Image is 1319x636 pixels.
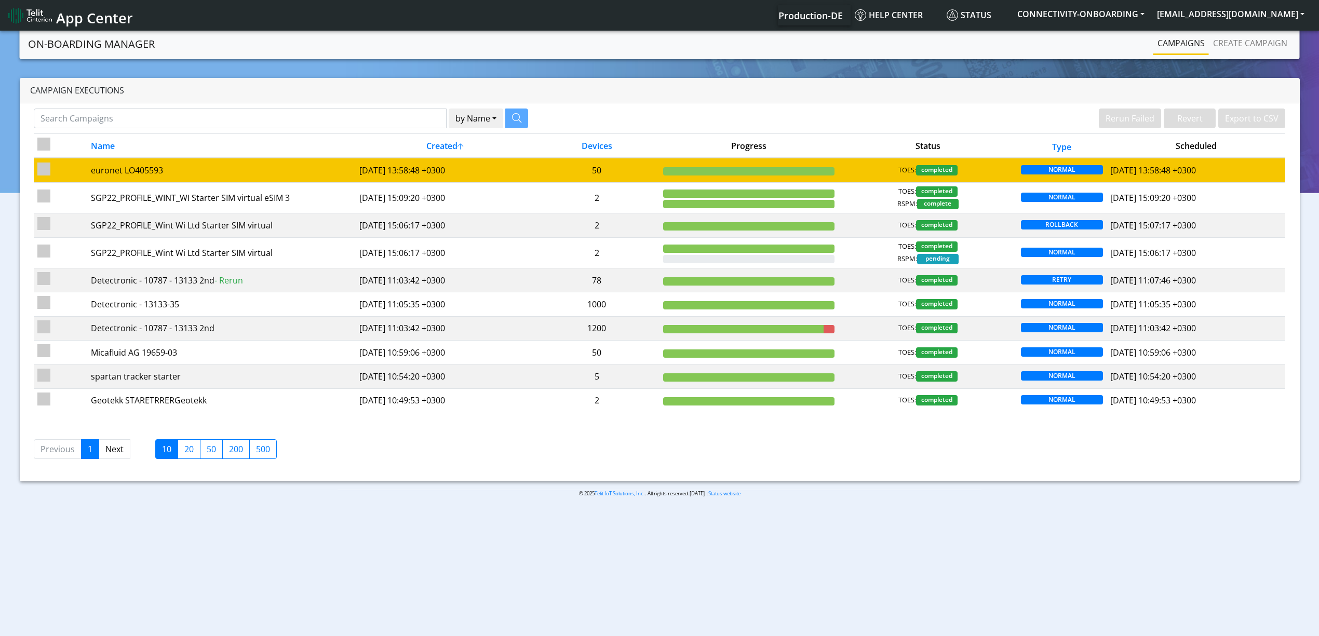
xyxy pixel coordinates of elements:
[1110,395,1196,406] span: [DATE] 10:49:53 +0300
[898,395,916,405] span: TOES:
[534,134,659,158] th: Devices
[356,237,534,268] td: [DATE] 15:06:17 +0300
[28,34,155,55] a: On-Boarding Manager
[1110,299,1196,310] span: [DATE] 11:05:35 +0300
[534,316,659,340] td: 1200
[897,199,917,209] span: RSPM:
[356,292,534,316] td: [DATE] 11:05:35 +0300
[778,5,842,25] a: Your current platform instance
[1099,109,1161,128] button: Rerun Failed
[1021,193,1103,202] span: NORMAL
[1110,371,1196,382] span: [DATE] 10:54:20 +0300
[595,490,645,497] a: Telit IoT Solutions, Inc.
[91,370,352,383] div: spartan tracker starter
[1110,220,1196,231] span: [DATE] 15:07:17 +0300
[898,165,916,175] span: TOES:
[534,388,659,412] td: 2
[91,298,352,310] div: Detectronic - 13133-35
[1164,109,1216,128] button: Revert
[534,364,659,388] td: 5
[916,323,958,333] span: completed
[534,213,659,237] td: 2
[1021,323,1103,332] span: NORMAL
[178,439,200,459] label: 20
[1021,299,1103,308] span: NORMAL
[1110,192,1196,204] span: [DATE] 15:09:20 +0300
[20,78,1300,103] div: Campaign Executions
[947,9,991,21] span: Status
[214,275,243,286] span: - Rerun
[91,346,352,359] div: Micafluid AG 19659-03
[356,341,534,364] td: [DATE] 10:59:06 +0300
[778,9,843,22] span: Production-DE
[1151,5,1311,23] button: [EMAIL_ADDRESS][DOMAIN_NAME]
[8,7,52,24] img: logo-telit-cinterion-gw-new.png
[851,5,943,25] a: Help center
[534,158,659,182] td: 50
[1021,371,1103,381] span: NORMAL
[338,490,981,497] p: © 2025 . All rights reserved.[DATE] |
[916,165,958,175] span: completed
[1017,134,1107,158] th: Type
[1021,248,1103,257] span: NORMAL
[200,439,223,459] label: 50
[1021,275,1103,285] span: RETRY
[838,134,1017,158] th: Status
[855,9,866,21] img: knowledge.svg
[898,347,916,358] span: TOES:
[222,439,250,459] label: 200
[1021,220,1103,229] span: ROLLBACK
[356,316,534,340] td: [DATE] 11:03:42 +0300
[8,4,131,26] a: App Center
[916,186,958,197] span: completed
[87,134,356,158] th: Name
[916,220,958,231] span: completed
[898,186,916,197] span: TOES:
[155,439,178,459] label: 10
[1110,322,1196,334] span: [DATE] 11:03:42 +0300
[356,268,534,292] td: [DATE] 11:03:42 +0300
[449,109,503,128] button: by Name
[659,134,838,158] th: Progress
[1021,165,1103,174] span: NORMAL
[943,5,1011,25] a: Status
[1021,347,1103,357] span: NORMAL
[91,274,352,287] div: Detectronic - 10787 - 13133 2nd
[1218,109,1285,128] button: Export to CSV
[356,364,534,388] td: [DATE] 10:54:20 +0300
[916,347,958,358] span: completed
[356,213,534,237] td: [DATE] 15:06:17 +0300
[916,241,958,252] span: completed
[91,394,352,407] div: Geotekk STARETRRERGeotekk
[91,247,352,259] div: SGP22_PROFILE_Wint Wi Ltd Starter SIM virtual
[356,182,534,213] td: [DATE] 15:09:20 +0300
[917,254,959,264] span: pending
[91,192,352,204] div: SGP22_PROFILE_WINT_WI Starter SIM virtual eSIM 3
[1110,165,1196,176] span: [DATE] 13:58:48 +0300
[916,371,958,382] span: completed
[1110,347,1196,358] span: [DATE] 10:59:06 +0300
[916,275,958,286] span: completed
[1153,33,1209,53] a: Campaigns
[534,268,659,292] td: 78
[1021,395,1103,404] span: NORMAL
[917,199,959,209] span: complete
[947,9,958,21] img: status.svg
[356,388,534,412] td: [DATE] 10:49:53 +0300
[534,292,659,316] td: 1000
[1011,5,1151,23] button: CONNECTIVITY-ONBOARDING
[916,395,958,405] span: completed
[56,8,133,28] span: App Center
[898,275,916,286] span: TOES:
[898,241,916,252] span: TOES:
[1209,33,1291,53] a: Create campaign
[356,158,534,182] td: [DATE] 13:58:48 +0300
[99,439,130,459] a: Next
[91,322,352,334] div: Detectronic - 10787 - 13133 2nd
[1110,275,1196,286] span: [DATE] 11:07:46 +0300
[855,9,923,21] span: Help center
[91,164,352,177] div: euronet LO405593
[708,490,741,497] a: Status website
[898,323,916,333] span: TOES:
[534,182,659,213] td: 2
